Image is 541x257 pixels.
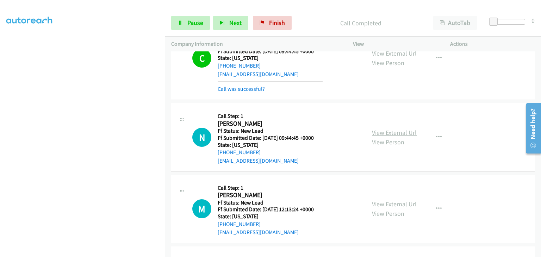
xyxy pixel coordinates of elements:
[218,48,323,55] h5: Ff Submitted Date: [DATE] 09:44:45 +0000
[218,199,314,206] h5: Ff Status: New Lead
[218,206,314,213] h5: Ff Submitted Date: [DATE] 12:13:24 +0000
[218,221,261,227] a: [PHONE_NUMBER]
[171,16,210,30] a: Pause
[218,113,323,120] h5: Call Step: 1
[229,19,242,27] span: Next
[192,128,211,147] div: The call is yet to be attempted
[192,199,211,218] h1: M
[493,19,525,25] div: Delay between calls (in seconds)
[218,127,323,134] h5: Ff Status: New Lead
[218,157,299,164] a: [EMAIL_ADDRESS][DOMAIN_NAME]
[531,16,535,25] div: 0
[269,19,285,27] span: Finish
[187,19,203,27] span: Pause
[372,59,404,67] a: View Person
[192,49,211,68] h1: C
[521,100,541,156] iframe: Resource Center
[218,213,314,220] h5: State: [US_STATE]
[218,184,314,192] h5: Call Step: 1
[253,16,292,30] a: Finish
[372,200,417,208] a: View External Url
[301,18,421,28] p: Call Completed
[218,86,265,92] a: Call was successful?
[218,142,323,149] h5: State: [US_STATE]
[218,229,299,236] a: [EMAIL_ADDRESS][DOMAIN_NAME]
[218,62,261,69] a: [PHONE_NUMBER]
[218,71,299,77] a: [EMAIL_ADDRESS][DOMAIN_NAME]
[353,40,437,48] p: View
[192,199,211,218] div: The call is yet to be attempted
[192,128,211,147] h1: N
[213,16,248,30] button: Next
[372,49,417,57] a: View External Url
[433,16,477,30] button: AutoTab
[372,128,417,137] a: View External Url
[171,40,340,48] p: Company Information
[372,138,404,146] a: View Person
[450,40,535,48] p: Actions
[218,191,314,199] h2: [PERSON_NAME]
[218,134,323,142] h5: Ff Submitted Date: [DATE] 09:44:45 +0000
[218,120,323,128] h2: [PERSON_NAME]
[372,209,404,218] a: View Person
[218,55,323,62] h5: State: [US_STATE]
[218,149,261,156] a: [PHONE_NUMBER]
